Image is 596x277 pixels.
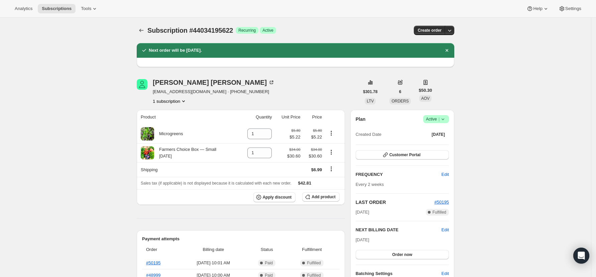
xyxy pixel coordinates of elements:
span: Active [426,116,446,122]
span: Fulfillment [288,246,336,253]
span: Add product [312,194,335,200]
span: Subscription #44034195622 [147,27,233,34]
span: ORDERS [391,99,408,103]
span: Recurring [238,28,256,33]
div: Farmers Choice Box — Small [154,146,216,160]
span: Active [262,28,273,33]
h2: Next order will be [DATE]. [149,47,202,54]
span: Status [249,246,284,253]
button: [DATE] [428,130,449,139]
span: $6.99 [311,167,322,172]
button: Settings [555,4,585,13]
span: Customer Portal [389,152,421,158]
span: Edit [442,270,449,277]
small: $34.00 [311,148,322,152]
span: Billing date [182,246,245,253]
span: Settings [565,6,581,11]
button: Product actions [153,98,187,104]
a: #50195 [146,260,160,265]
span: [DATE] · 10:01 AM [182,260,245,266]
span: 6 [399,89,401,94]
span: Tools [81,6,91,11]
span: $30.60 [287,153,301,160]
button: Customer Portal [356,150,449,160]
th: Quantity [239,110,274,124]
div: [PERSON_NAME] [PERSON_NAME] [153,79,275,86]
img: product img [141,127,154,141]
h2: Plan [356,116,366,122]
button: Edit [438,169,453,180]
th: Shipping [137,162,239,177]
h6: Batching Settings [356,270,442,277]
span: Subscriptions [42,6,72,11]
button: #50195 [435,199,449,206]
h2: Payment attempts [142,236,340,242]
span: [DATE] [356,209,369,216]
a: #50195 [435,200,449,205]
button: Apply discount [253,192,296,202]
span: $50.30 [419,87,432,94]
span: Gabrielle Huria [137,79,147,90]
button: Shipping actions [326,165,337,173]
span: Sales tax (if applicable) is not displayed because it is calculated with each new order. [141,181,291,186]
small: $34.00 [289,148,301,152]
span: Paid [265,260,273,266]
span: AOV [421,96,430,101]
span: Create order [418,28,442,33]
img: product img [141,146,154,160]
button: Edit [442,227,449,233]
button: Add product [302,192,339,202]
h2: NEXT BILLING DATE [356,227,442,233]
th: Order [142,242,180,257]
span: $30.60 [305,153,322,160]
h2: FREQUENCY [356,171,442,178]
span: $5.22 [305,134,322,141]
button: Dismiss notification [442,46,452,55]
th: Unit Price [274,110,302,124]
button: Subscriptions [137,26,146,35]
span: Order now [392,252,412,257]
button: $301.78 [359,87,381,96]
span: Apply discount [263,195,292,200]
small: [DATE] [159,154,172,159]
span: $5.22 [289,134,301,141]
span: Every 2 weeks [356,182,384,187]
small: $5.80 [313,128,322,132]
div: Microgreens [154,130,183,137]
button: Create order [414,26,446,35]
button: Analytics [11,4,36,13]
th: Price [303,110,324,124]
span: Fulfilled [307,260,321,266]
span: $42.81 [298,181,312,186]
span: LTV [367,99,374,103]
small: $5.80 [291,128,301,132]
span: | [439,116,440,122]
button: Help [522,4,553,13]
button: Subscriptions [38,4,76,13]
div: Open Intercom Messenger [573,248,589,264]
span: Edit [442,171,449,178]
button: Product actions [326,129,337,137]
span: $301.78 [363,89,377,94]
button: 6 [395,87,405,96]
span: Created Date [356,131,381,138]
span: Analytics [15,6,32,11]
span: [DATE] [432,132,445,137]
h2: LAST ORDER [356,199,435,206]
th: Product [137,110,239,124]
span: Fulfilled [433,210,446,215]
span: [EMAIL_ADDRESS][DOMAIN_NAME] · [PHONE_NUMBER] [153,88,275,95]
button: Order now [356,250,449,259]
span: Help [533,6,542,11]
button: Product actions [326,149,337,156]
span: [DATE] [356,237,369,242]
button: Tools [77,4,102,13]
